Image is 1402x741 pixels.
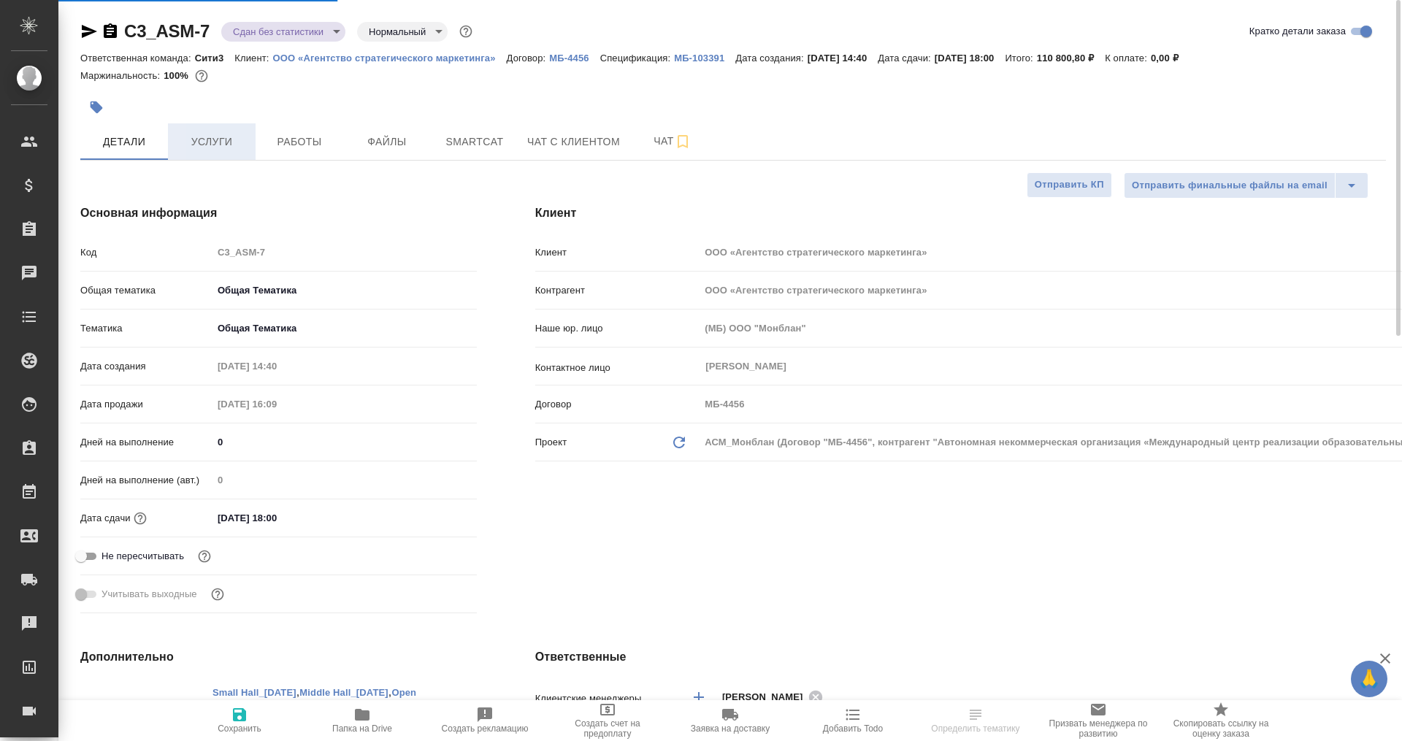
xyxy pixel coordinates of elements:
span: Сохранить [218,723,261,734]
p: Итого: [1005,53,1036,64]
button: Скопировать ссылку для ЯМессенджера [80,23,98,40]
p: Дата создания [80,359,212,374]
span: Отправить финальные файлы на email [1132,177,1328,194]
p: Middle Hall_[DATE] [299,687,388,698]
button: Создать счет на предоплату [546,700,669,741]
span: Скопировать ссылку на оценку заказа [1168,718,1273,739]
input: Пустое поле [212,469,477,491]
svg: Подписаться [674,133,692,150]
button: Отправить КП [1027,172,1112,198]
p: Код [80,245,212,260]
a: МБ-4456 [549,51,600,64]
p: Клиент: [234,53,272,64]
span: , [296,686,300,698]
button: Выбери, если сб и вс нужно считать рабочими днями для выполнения заказа. [208,585,227,604]
span: Чат с клиентом [527,133,620,151]
p: Проект [535,435,567,450]
p: 0,00 ₽ [1151,53,1190,64]
span: Определить тематику [931,723,1019,734]
span: Создать счет на предоплату [555,718,660,739]
button: Включи, если не хочешь, чтобы указанная дата сдачи изменилась после переставления заказа в 'Подтв... [195,547,214,566]
span: , [388,686,392,698]
span: Учитывать выходные [101,587,197,602]
button: Скопировать ссылку на оценку заказа [1160,700,1282,741]
a: Middle Hall_[DATE] [299,686,388,698]
p: Общая тематика [80,283,212,298]
h4: Ответственные [535,648,1386,666]
span: 🙏 [1357,664,1382,694]
p: МБ-4456 [549,53,600,64]
input: ✎ Введи что-нибудь [212,507,340,529]
p: Дней на выполнение (авт.) [80,473,212,488]
button: Добавить тэг [80,91,112,123]
p: Дата сдачи: [878,53,934,64]
p: Маржинальность: [80,70,164,81]
p: 100% [164,70,192,81]
span: Заявка на доставку [691,723,770,734]
p: Дней на выполнение [80,435,212,450]
span: Призвать менеджера по развитию [1046,718,1151,739]
div: Сдан без статистики [357,22,448,42]
button: Сдан без статистики [229,26,328,38]
p: Сити3 [195,53,235,64]
button: Отправить финальные файлы на email [1124,172,1336,199]
span: Чат [637,132,708,150]
button: Добавить Todo [792,700,914,741]
p: Договор: [507,53,550,64]
input: Пустое поле [212,393,340,415]
button: 🙏 [1351,661,1387,697]
span: Папка на Drive [332,723,392,734]
p: [DATE] 18:00 [935,53,1005,64]
p: Тематика [80,321,212,336]
button: Сохранить [178,700,301,741]
h4: Клиент [535,204,1386,222]
h4: Основная информация [80,204,477,222]
button: Если добавить услуги и заполнить их объемом, то дата рассчитается автоматически [131,509,150,528]
div: [PERSON_NAME] [722,688,827,706]
div: Общая Тематика [212,316,477,341]
span: Отправить КП [1035,177,1104,193]
button: Скопировать ссылку [101,23,119,40]
div: Общая Тематика [212,278,477,303]
span: Кратко детали заказа [1249,24,1346,39]
p: ООО «Агентство стратегического маркетинга» [273,53,507,64]
button: Призвать менеджера по развитию [1037,700,1160,741]
span: Добавить Todo [823,723,883,734]
p: Small Hall_[DATE] [212,687,296,698]
button: 0.00 RUB; [192,66,211,85]
a: Small Hall_[DATE] [212,686,296,698]
a: C3_ASM-7 [124,21,210,41]
button: Доп статусы указывают на важность/срочность заказа [456,22,475,41]
p: МБ-103391 [674,53,735,64]
span: Создать рекламацию [442,723,529,734]
p: Клиентские менеджеры [535,691,677,706]
p: Клиент [535,245,700,260]
p: [DATE] 14:40 [808,53,878,64]
span: [PERSON_NAME] [722,690,812,704]
a: МБ-103391 [674,51,735,64]
button: Нормальный [364,26,430,38]
p: К оплате: [1105,53,1151,64]
span: Файлы [352,133,422,151]
span: Услуги [177,133,247,151]
button: Создать рекламацию [424,700,546,741]
button: Заявка на доставку [669,700,792,741]
p: Спецификация: [600,53,674,64]
p: Дата продажи [80,397,212,412]
p: Наше юр. лицо [535,321,700,336]
input: Пустое поле [212,356,340,377]
p: Договор [535,397,700,412]
p: Контрагент [535,283,700,298]
p: Дата создания: [735,53,807,64]
button: Папка на Drive [301,700,424,741]
h4: Дополнительно [80,648,477,666]
p: 110 800,80 ₽ [1037,53,1105,64]
div: Сдан без статистики [221,22,345,42]
span: Smartcat [440,133,510,151]
p: Дата сдачи [80,511,131,526]
a: ООО «Агентство стратегического маркетинга» [273,51,507,64]
span: Детали [89,133,159,151]
button: Определить тематику [914,700,1037,741]
p: Ответственная команда: [80,53,195,64]
span: Не пересчитывать [101,549,184,564]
